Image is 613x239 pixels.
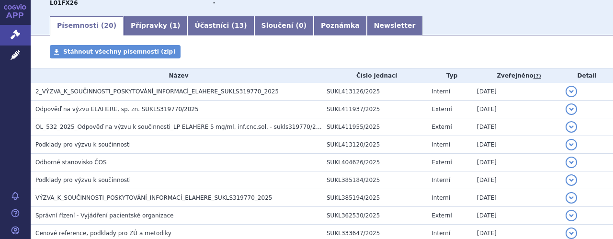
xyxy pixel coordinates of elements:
th: Typ [427,68,472,83]
a: Sloučení (0) [254,16,314,35]
span: 0 [299,22,304,29]
span: 20 [104,22,113,29]
button: detail [566,192,577,204]
button: detail [566,157,577,168]
td: [DATE] [472,101,561,118]
td: [DATE] [472,118,561,136]
span: Interní [431,177,450,183]
button: detail [566,121,577,133]
span: Externí [431,106,452,113]
abbr: (?) [534,73,541,80]
td: SUKL413120/2025 [322,136,427,154]
span: VÝZVA_K_SOUČINNOSTI_POSKYTOVÁNÍ_INFORMACÍ_ELAHERE_SUKLS319770_2025 [35,194,272,201]
td: [DATE] [472,136,561,154]
a: Účastníci (13) [187,16,254,35]
td: [DATE] [472,207,561,225]
a: Stáhnout všechny písemnosti (zip) [50,45,181,58]
td: SUKL411955/2025 [322,118,427,136]
a: Poznámka [314,16,367,35]
span: Podklady pro výzvu k součinnosti [35,177,131,183]
button: detail [566,174,577,186]
button: detail [566,139,577,150]
button: detail [566,103,577,115]
td: SUKL404626/2025 [322,154,427,171]
span: Správní řízení - Vyjádření pacientské organizace [35,212,174,219]
button: detail [566,210,577,221]
span: Interní [431,194,450,201]
button: detail [566,86,577,97]
a: Písemnosti (20) [50,16,124,35]
a: Newsletter [367,16,423,35]
span: Cenové reference, podklady pro ZÚ a metodiky [35,230,171,237]
th: Číslo jednací [322,68,427,83]
td: [DATE] [472,154,561,171]
span: Podklady pro výzvu k součinnosti [35,141,131,148]
th: Název [31,68,322,83]
span: Interní [431,88,450,95]
td: [DATE] [472,189,561,207]
span: Odpověď na výzvu ELAHERE, sp. zn. SUKLS319770/2025 [35,106,199,113]
td: [DATE] [472,171,561,189]
span: OL_532_2025_Odpověď na výzvu k součinnosti_LP ELAHERE 5 mg/ml, inf.cnc.sol. - sukls319770/2025 [35,124,327,130]
a: Přípravky (1) [124,16,187,35]
td: SUKL362530/2025 [322,207,427,225]
th: Detail [561,68,613,83]
th: Zveřejněno [472,68,561,83]
span: Externí [431,212,452,219]
span: Externí [431,159,452,166]
span: Interní [431,141,450,148]
span: Stáhnout všechny písemnosti (zip) [63,48,176,55]
span: Externí [431,124,452,130]
td: SUKL385184/2025 [322,171,427,189]
span: 13 [235,22,244,29]
button: detail [566,228,577,239]
td: [DATE] [472,83,561,101]
span: 1 [172,22,177,29]
td: SUKL385194/2025 [322,189,427,207]
td: SUKL411937/2025 [322,101,427,118]
span: 2_VÝZVA_K_SOUČINNOSTI_POSKYTOVÁNÍ_INFORMACÍ_ELAHERE_SUKLS319770_2025 [35,88,279,95]
td: SUKL413126/2025 [322,83,427,101]
span: Odborné stanovisko ČOS [35,159,107,166]
span: Interní [431,230,450,237]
